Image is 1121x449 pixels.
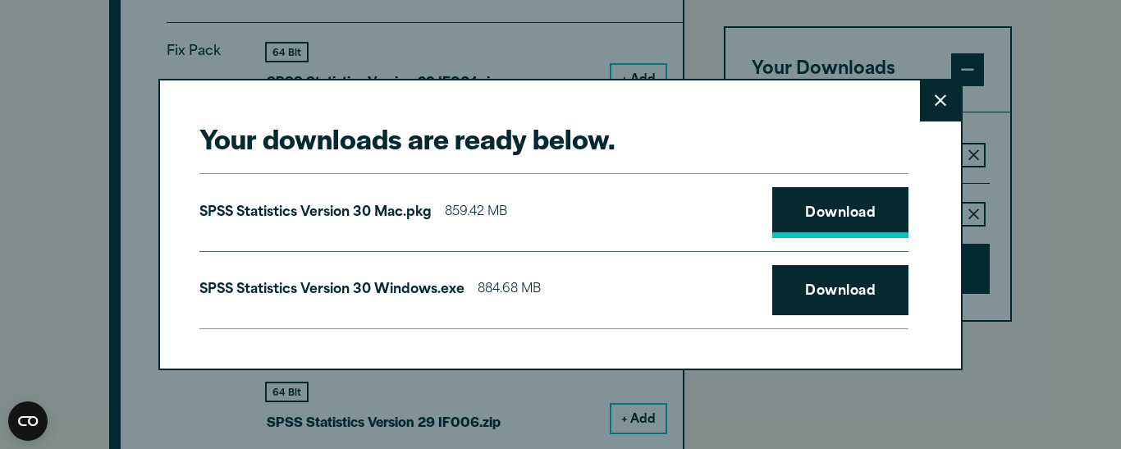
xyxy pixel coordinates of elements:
[445,201,507,225] span: 859.42 MB
[478,278,541,302] span: 884.68 MB
[8,401,48,441] button: Open CMP widget
[199,201,432,225] p: SPSS Statistics Version 30 Mac.pkg
[772,265,908,316] a: Download
[772,187,908,238] a: Download
[199,120,908,157] h2: Your downloads are ready below.
[199,278,464,302] p: SPSS Statistics Version 30 Windows.exe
